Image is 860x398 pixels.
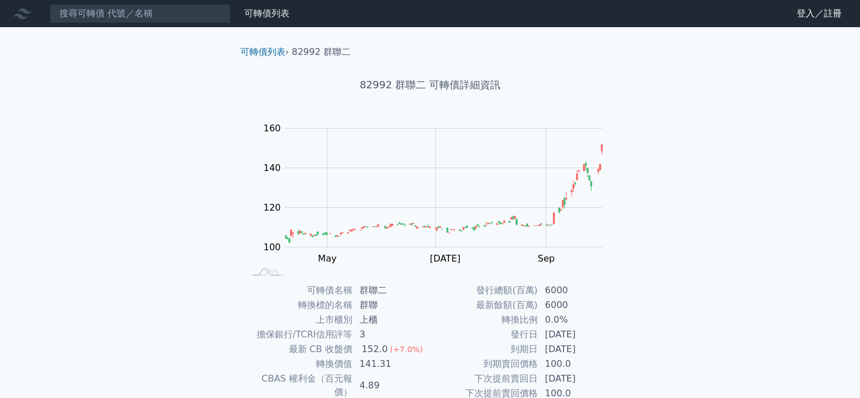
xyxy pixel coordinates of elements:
[245,342,353,357] td: 最新 CB 收盤價
[245,313,353,327] td: 上市櫃別
[538,283,616,298] td: 6000
[318,253,336,264] tspan: May
[263,123,281,134] tspan: 160
[430,357,538,371] td: 到期賣回價格
[240,46,286,57] a: 可轉債列表
[245,298,353,313] td: 轉換標的名稱
[292,45,351,59] li: 82992 群聯二
[430,327,538,342] td: 發行日
[353,283,430,298] td: 群聯二
[245,327,353,342] td: 擔保銀行/TCRI信用評等
[353,298,430,313] td: 群聯
[353,327,430,342] td: 3
[263,242,281,253] tspan: 100
[244,8,289,19] a: 可轉債列表
[240,45,289,59] li: ›
[353,313,430,327] td: 上櫃
[538,313,616,327] td: 0.0%
[538,253,555,264] tspan: Sep
[538,327,616,342] td: [DATE]
[538,298,616,313] td: 6000
[538,357,616,371] td: 100.0
[430,342,538,357] td: 到期日
[788,5,851,23] a: 登入／註冊
[430,253,460,264] tspan: [DATE]
[245,357,353,371] td: 轉換價值
[263,202,281,213] tspan: 120
[50,4,231,23] input: 搜尋可轉債 代號／名稱
[538,371,616,386] td: [DATE]
[360,343,390,356] div: 152.0
[430,283,538,298] td: 發行總額(百萬)
[430,313,538,327] td: 轉換比例
[538,342,616,357] td: [DATE]
[245,283,353,298] td: 可轉債名稱
[390,345,423,354] span: (+7.0%)
[430,371,538,386] td: 下次提前賣回日
[353,357,430,371] td: 141.31
[231,77,629,93] h1: 82992 群聯二 可轉債詳細資訊
[430,298,538,313] td: 最新餘額(百萬)
[263,162,281,173] tspan: 140
[257,123,619,264] g: Chart
[285,144,602,243] g: Series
